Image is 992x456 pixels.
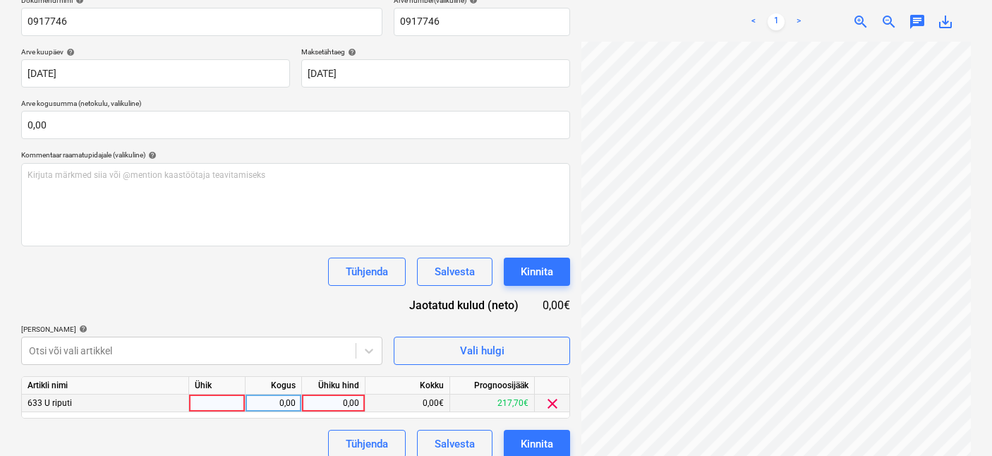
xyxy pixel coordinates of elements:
[22,377,189,395] div: Artikli nimi
[346,435,388,453] div: Tühjenda
[145,151,157,160] span: help
[63,48,75,56] span: help
[544,395,561,412] span: clear
[365,377,450,395] div: Kokku
[308,395,359,412] div: 0,00
[301,59,570,88] input: Tähtaega pole määratud
[387,297,540,313] div: Jaotatud kulud (neto)
[394,8,570,36] input: Arve number
[301,47,570,56] div: Maksetähtaeg
[450,395,535,412] div: 217,70€
[881,13,897,30] span: zoom_out
[521,263,553,281] div: Kinnita
[328,258,406,286] button: Tühjenda
[345,48,356,56] span: help
[76,325,87,333] span: help
[937,13,954,30] span: save_alt
[417,258,492,286] button: Salvesta
[790,13,807,30] a: Next page
[909,13,926,30] span: chat
[745,13,762,30] a: Previous page
[21,8,382,36] input: Dokumendi nimi
[394,337,570,365] button: Vali hulgi
[21,325,382,334] div: [PERSON_NAME]
[504,258,570,286] button: Kinnita
[346,263,388,281] div: Tühjenda
[246,377,302,395] div: Kogus
[21,111,570,139] input: Arve kogusumma (netokulu, valikuline)
[541,297,571,313] div: 0,00€
[435,435,475,453] div: Salvesta
[189,377,246,395] div: Ühik
[435,263,475,281] div: Salvesta
[21,47,290,56] div: Arve kuupäev
[21,59,290,88] input: Arve kuupäeva pole määratud.
[21,99,570,111] p: Arve kogusumma (netokulu, valikuline)
[365,395,450,412] div: 0,00€
[460,342,504,360] div: Vali hulgi
[450,377,535,395] div: Prognoosijääk
[852,13,869,30] span: zoom_in
[921,388,992,456] iframe: Chat Widget
[251,395,296,412] div: 0,00
[28,398,72,408] span: 633 U riputi
[768,13,785,30] a: Page 1 is your current page
[521,435,553,453] div: Kinnita
[302,377,365,395] div: Ühiku hind
[21,150,570,160] div: Kommentaar raamatupidajale (valikuline)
